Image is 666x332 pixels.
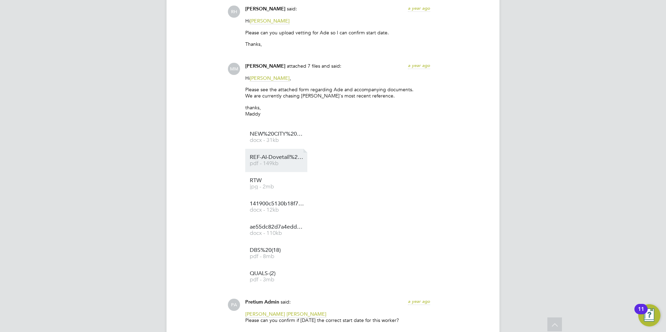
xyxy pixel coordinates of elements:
[245,311,430,323] p: Please can you confirm if [DATE] the correct start date for this worker?
[250,201,305,206] span: 141900c5130b18f719a1b1e38d7e6251
[250,178,305,183] span: RTW
[250,271,305,282] a: QUALS-(2) pdf - 3mb
[245,63,285,69] span: [PERSON_NAME]
[638,304,660,326] button: Open Resource Center, 11 new notifications
[250,254,305,259] span: pdf - 8mb
[245,299,279,305] span: Pretium Admin
[250,248,305,259] a: DBS%20(18) pdf - 8mb
[287,6,297,12] span: said:
[245,41,430,47] p: Thanks,
[228,6,240,18] span: RH
[245,104,430,117] p: thanks, Maddy
[250,161,305,166] span: pdf - 149kb
[245,75,430,81] p: Hi ,
[245,311,285,317] span: [PERSON_NAME]
[408,62,430,68] span: a year ago
[250,178,305,189] a: RTW jpg - 2mb
[408,5,430,11] span: a year ago
[250,271,305,276] span: QUALS-(2)
[287,63,341,69] span: attached 7 files and said:
[281,299,291,305] span: said:
[250,131,305,137] span: NEW%20CITY%20COLLEGE%20FORM%20-ade%20ileyemi
[250,138,305,143] span: docx - 31kb
[245,86,430,99] p: Please see the attached form regarding Ade and accompanying documents. We are currently chasing [...
[250,277,305,282] span: pdf - 3mb
[250,224,305,230] span: ae55dc82d7a4eddd3f69e7feeed4b37f
[250,231,305,236] span: docx - 110kb
[250,131,305,143] a: NEW%20CITY%20COLLEGE%20FORM%20-ade%20ileyemi docx - 31kb
[250,207,305,213] span: docx - 12kb
[250,184,305,189] span: jpg - 2mb
[245,18,430,24] p: Hi
[250,18,290,24] span: [PERSON_NAME]
[250,155,305,166] a: REF-AI-Dovetail%26slate-26.09.2022-25.11.2022 pdf - 149kb
[250,155,305,160] span: REF-AI-Dovetail%26slate-26.09.2022-25.11.2022
[287,311,326,317] span: [PERSON_NAME]
[245,6,285,12] span: [PERSON_NAME]
[228,63,240,75] span: MM
[250,201,305,213] a: 141900c5130b18f719a1b1e38d7e6251 docx - 12kb
[408,298,430,304] span: a year ago
[250,224,305,236] a: ae55dc82d7a4eddd3f69e7feeed4b37f docx - 110kb
[250,248,305,253] span: DBS%20(18)
[638,309,644,318] div: 11
[245,29,430,36] p: Please can you upload vetting for Ade so I can confirm start date.
[228,299,240,311] span: PA
[250,75,290,82] span: [PERSON_NAME]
